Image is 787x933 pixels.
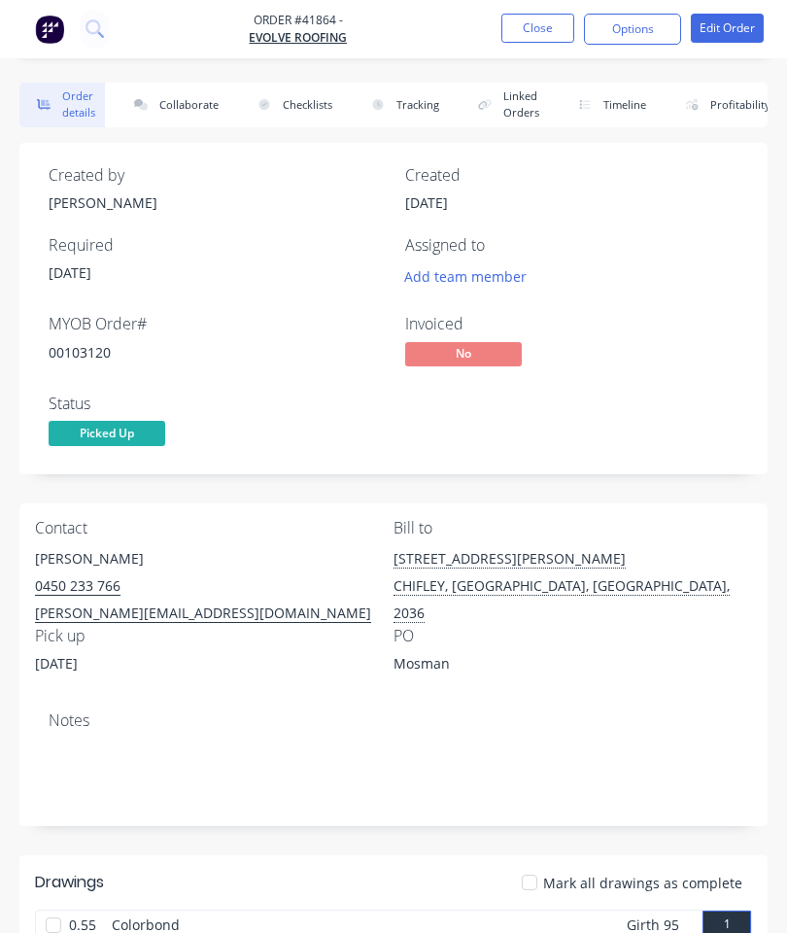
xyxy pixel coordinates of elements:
div: Created by [49,166,382,185]
div: PO [393,627,752,645]
div: [PERSON_NAME]0450 233 766[PERSON_NAME][EMAIL_ADDRESS][DOMAIN_NAME] [35,545,393,627]
button: Close [501,14,574,43]
span: Mark all drawings as complete [543,873,742,893]
div: Assigned to [405,236,738,255]
div: Status [49,395,382,413]
div: Contact [35,519,393,537]
span: [DATE] [405,193,448,212]
div: Drawings [35,871,104,894]
button: Collaborate [117,83,228,127]
button: Linked Orders [461,83,549,127]
div: Bill to [393,519,752,537]
img: Factory [35,15,64,44]
div: 00103120 [49,342,382,363]
button: Order details [19,83,105,127]
button: Add team member [394,262,537,289]
button: Tracking [354,83,449,127]
span: [DATE] [49,263,91,282]
div: [STREET_ADDRESS][PERSON_NAME]CHIFLEY, [GEOGRAPHIC_DATA], [GEOGRAPHIC_DATA], 2036 [393,545,752,627]
div: Invoiced [405,315,738,333]
div: Notes [49,711,738,730]
a: EVOLVE ROOFING [249,29,347,47]
button: Checklists [240,83,342,127]
button: Profitability [667,83,780,127]
span: No [405,342,522,366]
div: Pick up [35,627,393,645]
div: Required [49,236,382,255]
button: Timeline [561,83,656,127]
span: Picked Up [49,421,165,445]
div: Mosman [393,653,636,680]
button: Options [584,14,681,45]
div: MYOB Order # [49,315,382,333]
div: [DATE] [35,653,393,674]
div: [PERSON_NAME] [35,545,393,572]
button: Edit Order [691,14,764,43]
span: Order #41864 - [249,12,347,29]
button: Picked Up [49,421,165,450]
button: Add team member [405,262,537,289]
div: Created [405,166,738,185]
div: [PERSON_NAME] [49,192,382,213]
